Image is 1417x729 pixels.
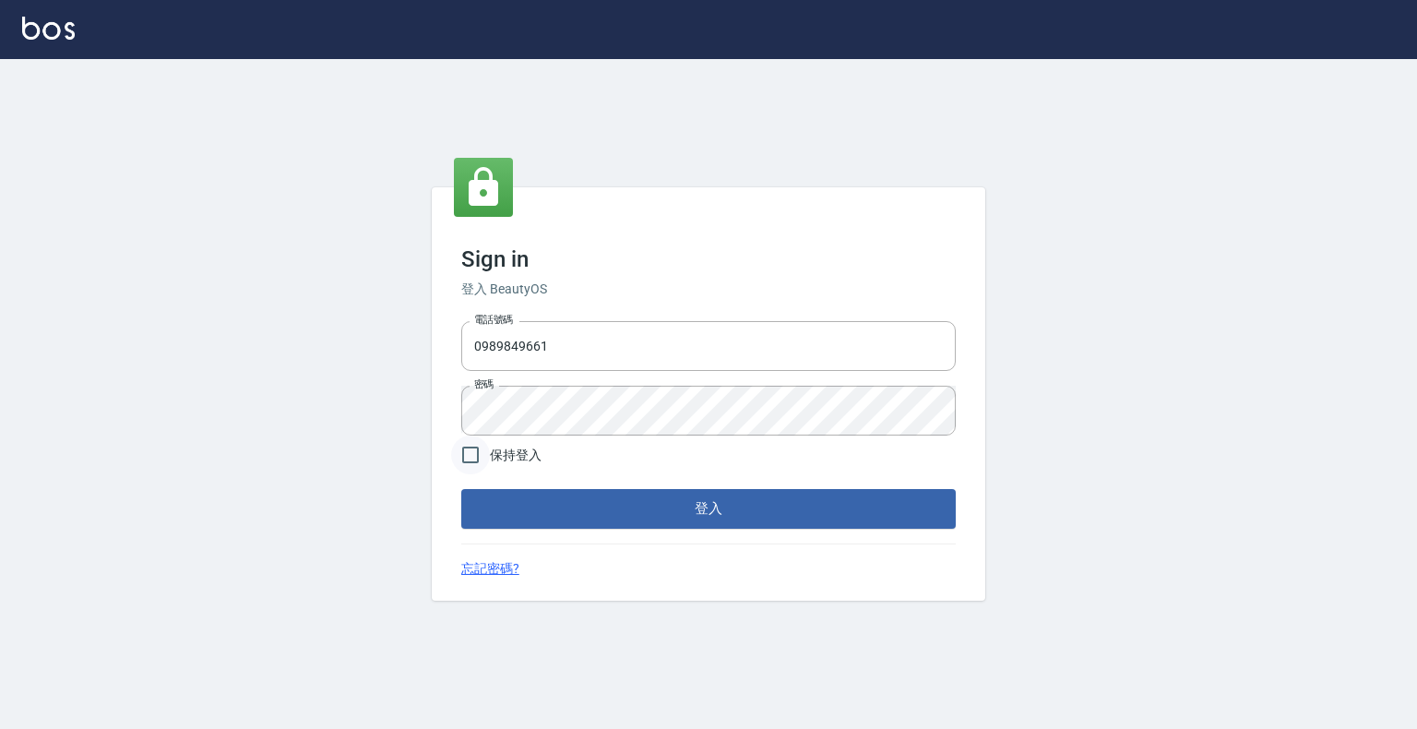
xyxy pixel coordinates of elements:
h6: 登入 BeautyOS [461,280,956,299]
label: 密碼 [474,377,494,391]
h3: Sign in [461,246,956,272]
a: 忘記密碼? [461,559,519,579]
label: 電話號碼 [474,313,513,327]
button: 登入 [461,489,956,528]
img: Logo [22,17,75,40]
span: 保持登入 [490,446,542,465]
